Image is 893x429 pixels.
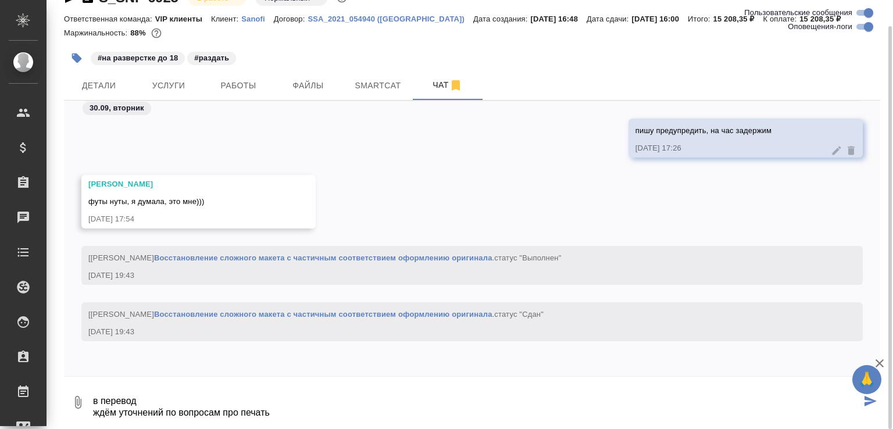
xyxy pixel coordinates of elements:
span: [[PERSON_NAME] . [88,253,561,262]
button: Добавить тэг [64,45,90,71]
span: Пользовательские сообщения [744,7,852,19]
span: Работы [210,78,266,93]
div: [PERSON_NAME] [88,178,275,190]
span: 🙏 [857,367,877,392]
button: 1550.00 RUB; [149,26,164,41]
p: 30.09, вторник [90,102,144,114]
span: статус "Сдан" [494,310,544,319]
span: [[PERSON_NAME] . [88,310,544,319]
span: Smartcat [350,78,406,93]
p: Договор: [274,15,308,23]
div: [DATE] 19:43 [88,270,822,281]
span: пишу предупредить, на час задержим [635,126,771,135]
span: Детали [71,78,127,93]
span: раздать [186,52,237,62]
span: Оповещения-логи [788,21,852,33]
a: Восстановление сложного макета с частичным соответствием оформлению оригинала [154,253,492,262]
span: Файлы [280,78,336,93]
div: [DATE] 17:54 [88,213,275,225]
p: Итого: [688,15,713,23]
div: [DATE] 17:26 [635,142,822,154]
a: Восстановление сложного макета с частичным соответствием оформлению оригинала [154,310,492,319]
p: 15 208,35 ₽ [713,15,763,23]
p: Маржинальность: [64,28,130,37]
span: Чат [420,78,476,92]
a: SSA_2021_054940 ([GEOGRAPHIC_DATA]) [308,13,473,23]
p: Клиент: [211,15,241,23]
span: на разверстке до 18 [90,52,186,62]
span: футы нуты, я думала, это мне))) [88,197,205,206]
p: Дата создания: [473,15,530,23]
p: [DATE] 16:48 [530,15,587,23]
p: [DATE] 16:00 [631,15,688,23]
p: Дата сдачи: [587,15,631,23]
p: VIP клиенты [155,15,211,23]
p: #на разверстке до 18 [98,52,178,64]
div: [DATE] 19:43 [88,326,822,338]
span: Услуги [141,78,197,93]
span: статус "Выполнен" [494,253,561,262]
svg: Отписаться [449,78,463,92]
p: SSA_2021_054940 ([GEOGRAPHIC_DATA]) [308,15,473,23]
a: Sanofi [241,13,274,23]
p: 88% [130,28,148,37]
p: Sanofi [241,15,274,23]
p: #раздать [194,52,229,64]
p: Ответственная команда: [64,15,155,23]
button: 🙏 [852,365,881,394]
